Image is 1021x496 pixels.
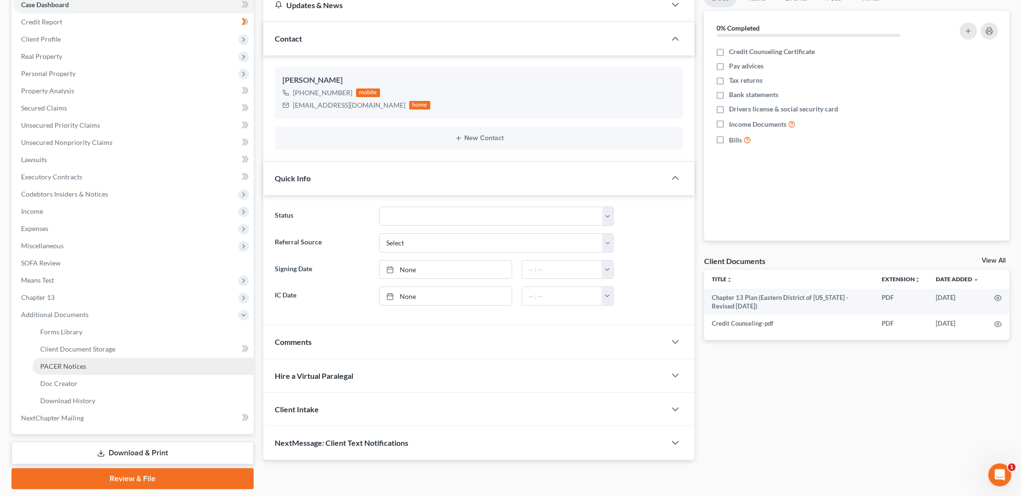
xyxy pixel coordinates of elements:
[522,287,603,305] input: -- : --
[982,257,1006,264] a: View All
[21,259,61,267] span: SOFA Review
[380,287,511,305] a: None
[33,341,254,358] a: Client Document Storage
[33,358,254,375] a: PACER Notices
[275,174,311,183] span: Quick Info
[704,315,874,332] td: Credit Counseling-pdf
[21,35,61,43] span: Client Profile
[727,277,732,283] i: unfold_more
[1008,463,1016,471] span: 1
[293,88,352,98] div: [PHONE_NUMBER]
[270,287,374,306] label: IC Date
[282,134,675,142] button: New Contact
[13,82,254,99] a: Property Analysis
[270,260,374,279] label: Signing Date
[729,61,763,71] span: Pay advices
[21,87,74,95] span: Property Analysis
[11,468,254,489] a: Review & File
[729,47,815,56] span: Credit Counseling Certificate
[21,104,67,112] span: Secured Claims
[275,371,353,380] span: Hire a Virtual Paralegal
[275,405,319,414] span: Client Intake
[729,76,763,85] span: Tax returns
[40,397,95,405] span: Download History
[293,100,405,110] div: [EMAIL_ADDRESS][DOMAIN_NAME]
[21,224,48,232] span: Expenses
[717,24,760,32] strong: 0% Completed
[704,256,765,266] div: Client Documents
[21,173,82,181] span: Executory Contracts
[21,242,64,250] span: Miscellaneous
[13,409,254,427] a: NextChapter Mailing
[21,414,84,422] span: NextChapter Mailing
[928,289,987,315] td: [DATE]
[21,0,69,9] span: Case Dashboard
[973,277,979,283] i: expand_more
[712,276,732,283] a: Titleunfold_more
[915,277,920,283] i: unfold_more
[275,337,312,346] span: Comments
[936,276,979,283] a: Date Added expand_more
[21,69,76,77] span: Personal Property
[21,52,62,60] span: Real Property
[704,289,874,315] td: Chapter 13 Plan (Eastern District of [US_STATE] - Revised [DATE])
[729,104,838,114] span: Drivers license & social security card
[40,328,82,336] span: Forms Library
[21,138,112,146] span: Unsecured Nonpriority Claims
[33,392,254,409] a: Download History
[13,254,254,272] a: SOFA Review
[270,233,374,253] label: Referral Source
[11,442,254,464] a: Download & Print
[13,99,254,117] a: Secured Claims
[40,345,115,353] span: Client Document Storage
[356,88,380,97] div: mobile
[729,90,778,99] span: Bank statements
[13,168,254,186] a: Executory Contracts
[21,276,54,284] span: Means Test
[13,13,254,31] a: Credit Report
[874,315,928,332] td: PDF
[21,18,62,26] span: Credit Report
[270,207,374,226] label: Status
[21,310,89,319] span: Additional Documents
[21,155,47,164] span: Lawsuits
[21,190,108,198] span: Codebtors Insiders & Notices
[275,438,408,447] span: NextMessage: Client Text Notifications
[882,276,920,283] a: Extensionunfold_more
[13,151,254,168] a: Lawsuits
[21,207,43,215] span: Income
[988,463,1011,486] iframe: Intercom live chat
[380,261,511,279] a: None
[21,293,55,301] span: Chapter 13
[928,315,987,332] td: [DATE]
[40,362,86,370] span: PACER Notices
[13,134,254,151] a: Unsecured Nonpriority Claims
[33,323,254,341] a: Forms Library
[729,120,786,129] span: Income Documents
[729,135,742,145] span: Bills
[282,75,675,86] div: [PERSON_NAME]
[409,101,430,110] div: home
[874,289,928,315] td: PDF
[40,379,78,387] span: Doc Creator
[21,121,100,129] span: Unsecured Priority Claims
[275,34,302,43] span: Contact
[13,117,254,134] a: Unsecured Priority Claims
[33,375,254,392] a: Doc Creator
[522,261,603,279] input: -- : --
